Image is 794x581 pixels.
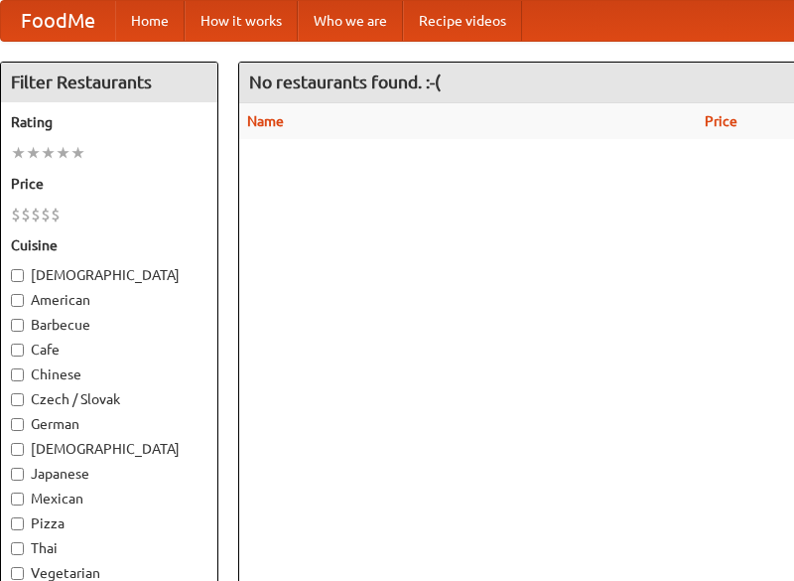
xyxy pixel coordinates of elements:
ng-pluralize: No restaurants found. :-( [249,73,441,91]
a: How it works [185,1,298,41]
input: Vegetarian [11,567,24,580]
li: ★ [11,142,26,164]
a: Who we are [298,1,403,41]
a: Home [115,1,185,41]
label: Mexican [11,489,207,508]
a: Price [705,113,737,129]
label: Barbecue [11,315,207,335]
input: American [11,294,24,307]
h5: Price [11,174,207,194]
label: Chinese [11,364,207,384]
label: [DEMOGRAPHIC_DATA] [11,265,207,285]
li: ★ [26,142,41,164]
h5: Cuisine [11,235,207,255]
input: Barbecue [11,319,24,332]
li: $ [21,204,31,225]
label: Thai [11,538,207,558]
li: $ [51,204,61,225]
label: Pizza [11,513,207,533]
li: $ [11,204,21,225]
input: Czech / Slovak [11,393,24,406]
input: Japanese [11,468,24,481]
a: Recipe videos [403,1,522,41]
h4: Filter Restaurants [1,63,217,102]
li: $ [41,204,51,225]
label: German [11,414,207,434]
label: Czech / Slovak [11,389,207,409]
label: Japanese [11,464,207,484]
h5: Rating [11,112,207,132]
input: Pizza [11,517,24,530]
input: [DEMOGRAPHIC_DATA] [11,443,24,456]
label: [DEMOGRAPHIC_DATA] [11,439,207,459]
a: Name [247,113,284,129]
input: Thai [11,542,24,555]
li: ★ [56,142,70,164]
input: Mexican [11,493,24,506]
input: German [11,418,24,431]
input: [DEMOGRAPHIC_DATA] [11,269,24,282]
li: ★ [70,142,85,164]
label: Cafe [11,340,207,360]
input: Chinese [11,368,24,381]
a: FoodMe [1,1,115,41]
input: Cafe [11,344,24,357]
li: ★ [41,142,56,164]
li: $ [31,204,41,225]
label: American [11,290,207,310]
